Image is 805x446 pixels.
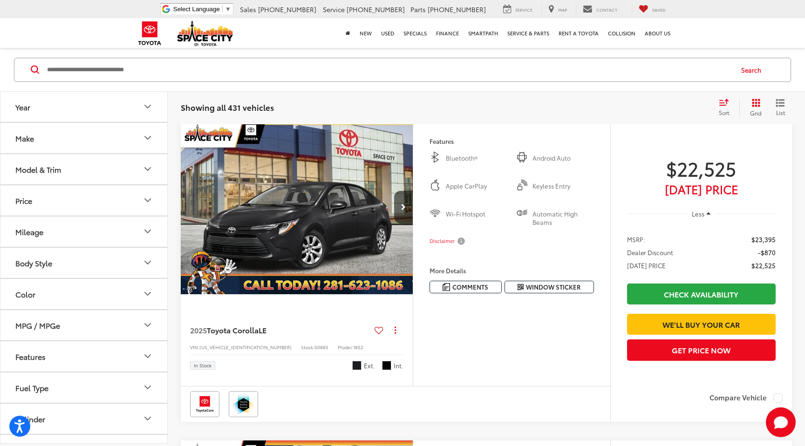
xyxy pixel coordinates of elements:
[341,18,355,48] a: Home
[750,109,762,117] span: Grid
[627,184,776,194] span: [DATE] Price
[627,284,776,304] a: Check Availability
[142,101,153,113] div: Year
[15,321,60,330] div: MPG / MPGe
[0,341,168,372] button: FeaturesFeatures
[258,5,316,14] span: [PHONE_NUMBER]
[394,361,403,370] span: Int.
[0,248,168,278] button: Body StyleBody Style
[0,372,168,403] button: Fuel TypeFuel Type
[301,344,314,351] span: Stock:
[15,227,43,236] div: Mileage
[382,361,391,370] span: Black
[709,393,783,403] label: Compare Vehicle
[142,382,153,393] div: Fuel Type
[0,404,168,434] button: CylinderCylinder
[430,138,594,144] h4: Features
[0,310,168,340] button: MPG / MPGeMPG / MPGe
[596,7,617,13] span: Contact
[758,248,776,257] span: -$870
[532,182,594,191] span: Keyless Entry
[688,205,716,222] button: Less
[554,18,603,48] a: Rent a Toyota
[222,6,223,13] span: ​
[627,339,776,360] button: Get Price Now
[352,361,362,370] span: Midnight Black Metallic
[15,165,61,174] div: Model & Trim
[430,231,467,251] button: Disclaimer
[776,108,785,116] span: List
[446,182,507,191] span: Apple CarPlay
[518,284,524,291] i: Window Sticker
[446,209,507,227] span: Wi-Fi Hotspot
[15,383,48,392] div: Fuel Type
[15,290,35,298] div: Color
[394,191,413,223] button: Next image
[376,18,399,48] a: Used
[452,283,488,291] span: Comments
[739,98,769,117] button: Grid View
[751,235,776,244] span: $23,395
[142,413,153,425] div: Cylinder
[496,4,539,14] a: Service
[443,283,450,291] img: Comments
[532,154,594,163] span: Android Auto
[603,18,640,48] a: Collision
[190,325,371,335] a: 2025Toyota CorollaLE
[428,5,486,14] span: [PHONE_NUMBER]
[0,92,168,122] button: YearYear
[526,283,580,291] span: Window Sticker
[15,352,46,361] div: Features
[142,320,153,331] div: MPG / MPGe
[259,324,266,335] span: LE
[751,261,776,270] span: $22,525
[132,18,167,48] img: Toyota
[503,18,554,48] a: Service & Parts
[0,216,168,247] button: MileageMileage
[199,344,292,351] span: [US_VEHICLE_IDENTIFICATION_NUMBER]
[387,322,403,338] button: Actions
[0,279,168,309] button: ColorColor
[225,6,231,13] span: ▼
[632,4,673,14] a: My Saved Vehicles
[142,257,153,269] div: Body Style
[558,7,567,13] span: Map
[640,18,675,48] a: About Us
[0,123,168,153] button: MakeMake
[173,6,231,13] a: Select Language​
[15,134,34,142] div: Make
[353,344,363,351] span: 1852
[732,58,775,81] button: Search
[355,18,376,48] a: New
[627,314,776,335] a: We'll Buy Your Car
[576,4,624,14] a: Contact
[142,195,153,206] div: Price
[532,209,594,227] span: Automatic High Beams
[430,281,502,293] button: Comments
[192,393,218,415] img: Toyota Care
[719,108,729,116] span: Sort
[430,267,594,274] h4: More Details
[714,98,739,117] button: Select sort value
[180,120,414,294] div: 2025 Toyota Corolla LE 0
[190,324,207,335] span: 2025
[314,344,328,351] span: 50885
[652,7,666,13] span: Saved
[464,18,503,48] a: SmartPath
[338,344,353,351] span: Model:
[0,154,168,184] button: Model & TrimModel & Trim
[15,102,30,111] div: Year
[173,6,220,13] span: Select Language
[410,5,426,14] span: Parts
[190,344,199,351] span: VIN:
[142,164,153,175] div: Model & Trim
[766,407,796,437] button: Toggle Chat Window
[769,98,792,117] button: List View
[399,18,431,48] a: Specials
[431,18,464,48] a: Finance
[46,59,732,81] input: Search by Make, Model, or Keyword
[142,289,153,300] div: Color
[15,414,45,423] div: Cylinder
[0,185,168,216] button: PricePrice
